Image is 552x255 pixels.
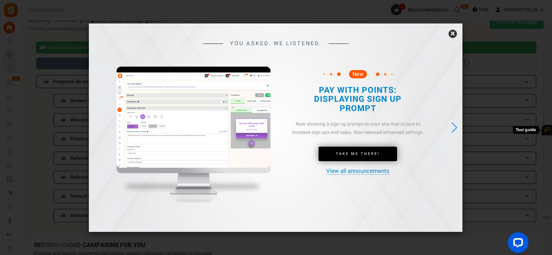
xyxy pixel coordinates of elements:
div: Next slide [450,120,459,135]
h2: PAY WITH POINTS: DISPLAYING SIGN UP PROMPT [296,86,420,113]
div: Now showing a sign up prompt on your site that is sure to increase sign ups and sales. Also relea... [289,120,427,137]
span: YOU ASKED. WE LISTENED. [230,41,322,47]
span: New [352,71,364,77]
div: Tour guide [513,126,539,134]
img: screenshot [117,72,270,168]
a: View all announcements [326,168,389,175]
img: mockup [117,67,270,222]
a: Take Me There! [319,147,397,161]
a: × [449,30,457,38]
